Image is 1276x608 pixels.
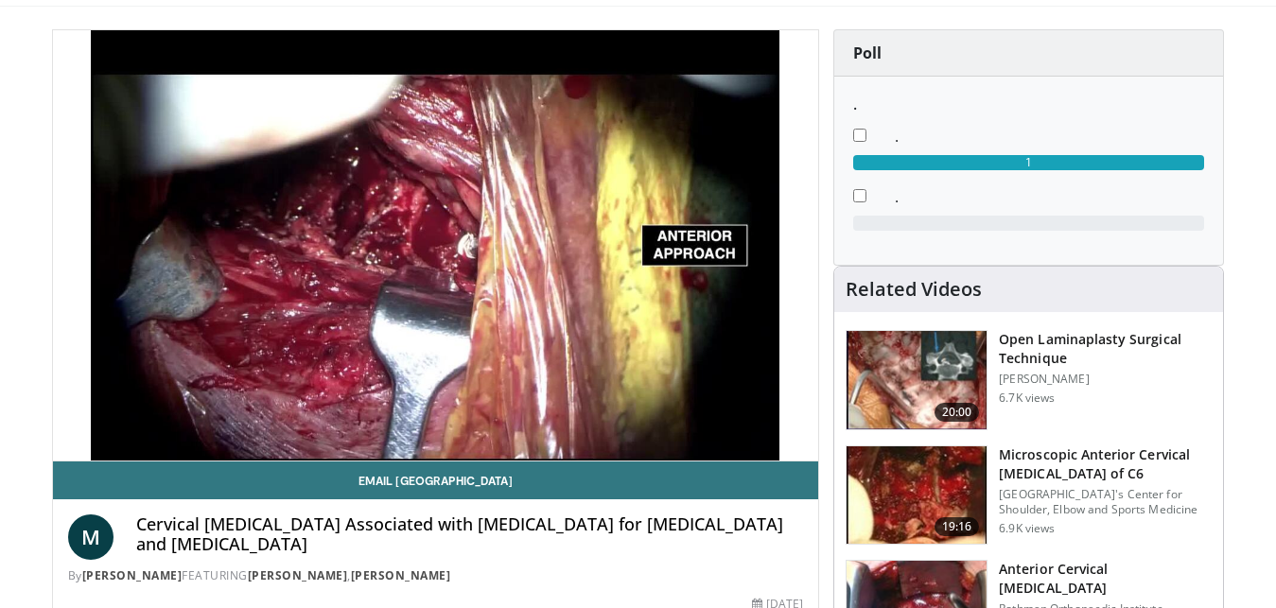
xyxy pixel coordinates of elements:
dd: . [881,185,1218,208]
p: [PERSON_NAME] [999,372,1212,387]
a: Email [GEOGRAPHIC_DATA] [53,461,819,499]
a: M [68,514,114,560]
a: [PERSON_NAME] [351,567,451,583]
dd: . [881,125,1218,148]
p: [GEOGRAPHIC_DATA]'s Center for Shoulder, Elbow and Sports Medicine [999,487,1212,517]
a: 20:00 Open Laminaplasty Surgical Technique [PERSON_NAME] 6.7K views [846,330,1212,430]
span: 19:16 [935,517,980,536]
p: 6.9K views [999,521,1055,536]
span: 20:00 [935,403,980,422]
p: 6.7K views [999,391,1055,406]
video-js: Video Player [53,30,819,461]
a: [PERSON_NAME] [248,567,348,583]
h4: Related Videos [846,278,982,301]
h3: Open Laminaplasty Surgical Technique [999,330,1212,368]
h4: Cervical [MEDICAL_DATA] Associated with [MEDICAL_DATA] for [MEDICAL_DATA] and [MEDICAL_DATA] [136,514,804,555]
img: hell_1.png.150x105_q85_crop-smart_upscale.jpg [847,331,987,429]
h6: . [853,96,1204,113]
div: 1 [853,155,1204,170]
strong: Poll [853,43,882,63]
h3: Anterior Cervical [MEDICAL_DATA] [999,560,1212,598]
a: 19:16 Microscopic Anterior Cervical [MEDICAL_DATA] of C6 [GEOGRAPHIC_DATA]'s Center for Shoulder,... [846,445,1212,546]
h3: Microscopic Anterior Cervical [MEDICAL_DATA] of C6 [999,445,1212,483]
div: By FEATURING , [68,567,804,584]
img: riew_one_100001394_3.jpg.150x105_q85_crop-smart_upscale.jpg [847,446,987,545]
a: [PERSON_NAME] [82,567,183,583]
